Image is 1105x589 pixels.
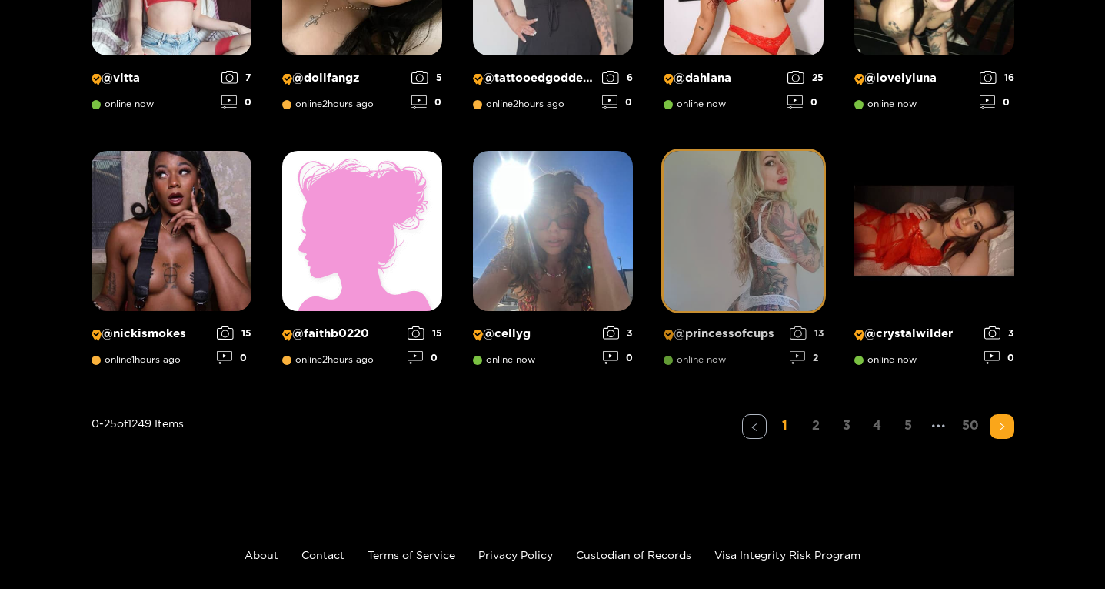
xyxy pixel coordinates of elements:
span: ••• [927,414,951,439]
img: Creator Profile Image: princessofcups [664,151,824,311]
span: right [997,422,1007,431]
div: 25 [787,71,824,84]
div: 5 [411,71,442,84]
div: 0 [408,351,442,364]
a: About [245,549,278,561]
p: @ nickismokes [92,326,209,341]
li: 1 [773,414,797,439]
button: right [990,414,1014,439]
div: 13 [790,326,824,340]
p: @ cellyg [473,326,595,341]
span: online 2 hours ago [282,99,374,109]
div: 0 - 25 of 1249 items [92,414,184,500]
div: 0 [603,351,633,364]
p: @ dahiana [664,71,780,85]
a: 2 [804,414,828,437]
li: 4 [865,414,890,439]
span: online now [664,99,726,109]
img: Creator Profile Image: crystalwilder [854,151,1014,311]
div: 0 [217,351,251,364]
p: @ princessofcups [664,326,782,341]
span: online now [854,354,917,365]
p: @ vitta [92,71,214,85]
div: 3 [603,326,633,340]
p: @ faithb0220 [282,326,400,341]
li: Next Page [990,414,1014,439]
p: @ tattooedgoddess [473,71,594,85]
div: 2 [790,351,824,364]
div: 16 [980,71,1014,84]
div: 7 [221,71,251,84]
span: online now [92,99,154,109]
div: 0 [787,95,824,109]
div: 0 [602,95,633,109]
a: 3 [834,414,859,437]
a: Creator Profile Image: nickismokes@nickismokesonline1hours ago150 [92,151,251,376]
img: Creator Profile Image: nickismokes [92,151,251,311]
li: 5 [896,414,920,439]
span: online 2 hours ago [473,99,564,109]
a: Contact [301,549,344,561]
a: 4 [865,414,890,437]
div: 0 [984,351,1014,364]
li: 2 [804,414,828,439]
div: 0 [411,95,442,109]
p: @ lovelyluna [854,71,972,85]
li: Next 5 Pages [927,414,951,439]
img: Creator Profile Image: faithb0220 [282,151,442,311]
span: online now [854,99,917,109]
a: Terms of Service [368,549,455,561]
a: 5 [896,414,920,437]
a: 50 [957,414,984,437]
li: 3 [834,414,859,439]
span: online 2 hours ago [282,354,374,365]
div: 6 [602,71,633,84]
div: 0 [980,95,1014,109]
li: 50 [957,414,984,439]
span: left [750,423,759,432]
a: Visa Integrity Risk Program [714,549,860,561]
a: Creator Profile Image: crystalwilder@crystalwilderonline now30 [854,151,1014,376]
a: Creator Profile Image: princessofcups@princessofcupsonline now132 [664,151,824,376]
a: 1 [773,414,797,437]
span: online now [473,354,535,365]
span: online 1 hours ago [92,354,181,365]
div: 3 [984,326,1014,340]
p: @ crystalwilder [854,326,977,341]
div: 15 [217,326,251,340]
img: Creator Profile Image: cellyg [473,151,633,311]
p: @ dollfangz [282,71,404,85]
button: left [742,414,767,439]
span: online now [664,354,726,365]
div: 15 [408,326,442,340]
a: Custodian of Records [576,549,691,561]
li: Previous Page [742,414,767,439]
a: Creator Profile Image: cellyg@cellygonline now30 [473,151,633,376]
div: 0 [221,95,251,109]
a: Privacy Policy [478,549,553,561]
a: Creator Profile Image: faithb0220@faithb0220online2hours ago150 [282,151,442,376]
